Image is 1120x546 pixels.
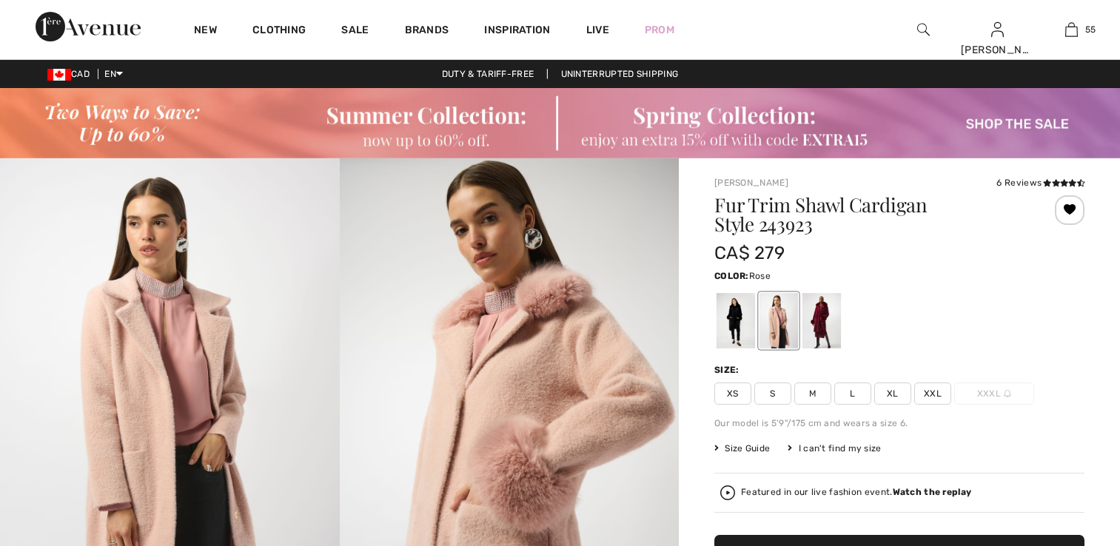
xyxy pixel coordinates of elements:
a: [PERSON_NAME] [714,178,788,188]
iframe: Opens a widget where you can find more information [1025,435,1105,472]
img: ring-m.svg [1004,390,1011,397]
a: Sign In [991,22,1004,36]
span: XL [874,382,911,405]
img: search the website [917,21,930,38]
span: EN [104,69,123,79]
span: Color: [714,271,749,281]
a: Brands [405,24,449,39]
img: Canadian Dollar [47,69,71,81]
img: Watch the replay [720,485,735,500]
span: M [794,382,831,405]
div: Featured in our live fashion event. [741,488,971,497]
div: Rose [759,293,798,348]
span: Inspiration [484,24,550,39]
a: Clothing [252,24,306,39]
span: CA$ 279 [714,243,785,263]
span: L [834,382,871,405]
span: XXL [914,382,951,405]
span: XS [714,382,751,405]
span: 55 [1085,23,1096,36]
a: Prom [645,22,674,38]
h1: Fur Trim Shawl Cardigan Style 243923 [714,195,1023,234]
div: [PERSON_NAME] [961,42,1033,58]
a: Live [586,22,609,38]
div: Size: [714,363,742,377]
a: Sale [341,24,369,39]
div: 6 Reviews [996,176,1084,189]
div: I can't find my size [788,442,881,455]
img: My Bag [1065,21,1078,38]
div: Merlot [802,293,841,348]
img: 1ère Avenue [36,12,141,41]
strong: Watch the replay [893,487,972,497]
span: CAD [47,69,95,79]
a: New [194,24,217,39]
span: S [754,382,791,405]
span: XXXL [954,382,1034,405]
span: Size Guide [714,442,770,455]
img: My Info [991,21,1004,38]
span: Rose [749,271,771,281]
a: 55 [1035,21,1107,38]
div: Black [717,293,755,348]
div: Our model is 5'9"/175 cm and wears a size 6. [714,417,1084,430]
